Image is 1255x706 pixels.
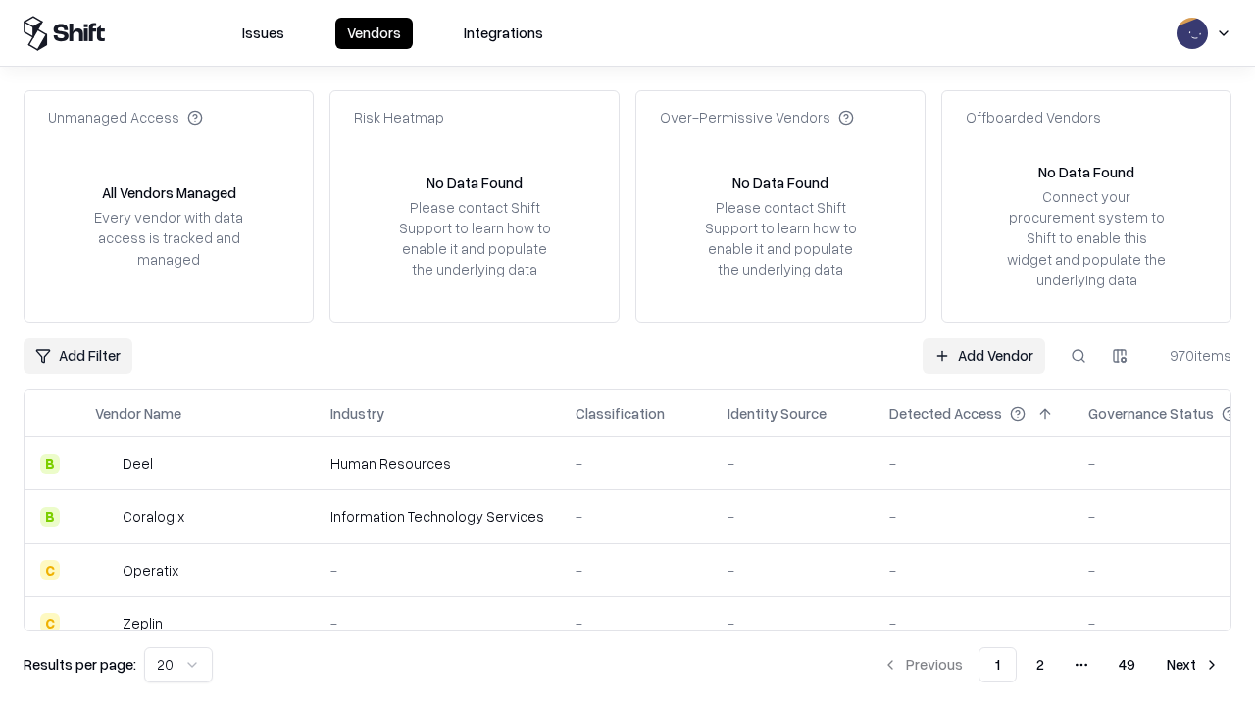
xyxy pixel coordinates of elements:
[889,613,1057,633] div: -
[576,560,696,580] div: -
[889,506,1057,527] div: -
[728,506,858,527] div: -
[728,613,858,633] div: -
[576,613,696,633] div: -
[330,560,544,580] div: -
[330,453,544,474] div: Human Resources
[123,506,184,527] div: Coralogix
[660,107,854,127] div: Over-Permissive Vendors
[889,453,1057,474] div: -
[966,107,1101,127] div: Offboarded Vendors
[889,403,1002,424] div: Detected Access
[123,453,153,474] div: Deel
[40,507,60,527] div: B
[699,197,862,280] div: Please contact Shift Support to learn how to enable it and populate the underlying data
[24,338,132,374] button: Add Filter
[95,560,115,580] img: Operatix
[330,403,384,424] div: Industry
[335,18,413,49] button: Vendors
[230,18,296,49] button: Issues
[576,403,665,424] div: Classification
[123,560,178,580] div: Operatix
[728,403,827,424] div: Identity Source
[452,18,555,49] button: Integrations
[1088,403,1214,424] div: Governance Status
[1155,647,1231,682] button: Next
[1005,186,1168,290] div: Connect your procurement system to Shift to enable this widget and populate the underlying data
[40,560,60,580] div: C
[979,647,1017,682] button: 1
[48,107,203,127] div: Unmanaged Access
[889,560,1057,580] div: -
[871,647,1231,682] nav: pagination
[1103,647,1151,682] button: 49
[1038,162,1134,182] div: No Data Found
[1021,647,1060,682] button: 2
[87,207,250,269] div: Every vendor with data access is tracked and managed
[123,613,163,633] div: Zeplin
[40,454,60,474] div: B
[576,506,696,527] div: -
[102,182,236,203] div: All Vendors Managed
[330,613,544,633] div: -
[330,506,544,527] div: Information Technology Services
[732,173,828,193] div: No Data Found
[40,613,60,632] div: C
[95,507,115,527] img: Coralogix
[95,403,181,424] div: Vendor Name
[354,107,444,127] div: Risk Heatmap
[1153,345,1231,366] div: 970 items
[95,613,115,632] img: Zeplin
[576,453,696,474] div: -
[728,560,858,580] div: -
[393,197,556,280] div: Please contact Shift Support to learn how to enable it and populate the underlying data
[24,654,136,675] p: Results per page:
[923,338,1045,374] a: Add Vendor
[95,454,115,474] img: Deel
[427,173,523,193] div: No Data Found
[728,453,858,474] div: -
